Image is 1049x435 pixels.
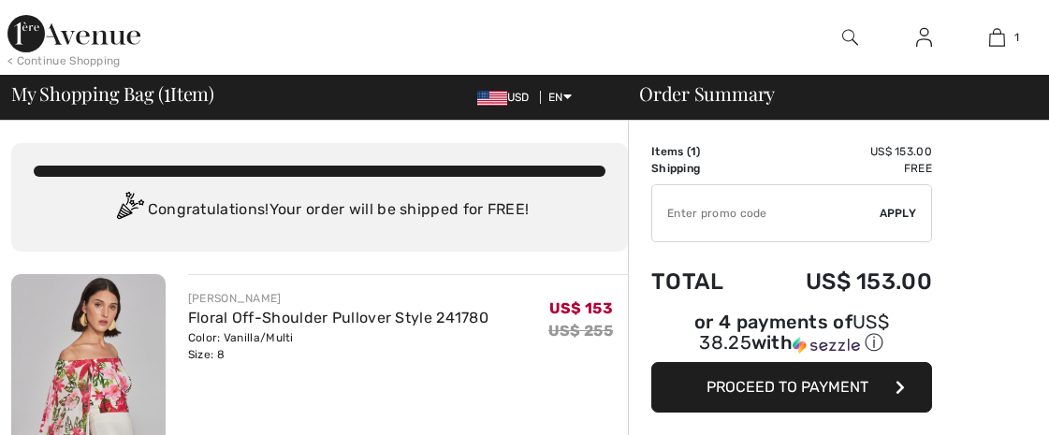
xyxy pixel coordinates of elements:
[651,313,932,362] div: or 4 payments ofUS$ 38.25withSezzle Click to learn more about Sezzle
[188,290,488,307] div: [PERSON_NAME]
[651,143,753,160] td: Items ( )
[34,192,605,229] div: Congratulations! Your order will be shipped for FREE!
[793,337,860,354] img: Sezzle
[691,145,696,158] span: 1
[962,26,1033,49] a: 1
[188,309,488,326] a: Floral Off-Shoulder Pullover Style 241780
[753,143,932,160] td: US$ 153.00
[477,91,507,106] img: US Dollar
[929,379,1030,426] iframe: Opens a widget where you can find more information
[164,80,170,104] span: 1
[651,313,932,355] div: or 4 payments of with
[842,26,858,49] img: search the website
[753,160,932,177] td: Free
[699,311,889,354] span: US$ 38.25
[617,84,1038,103] div: Order Summary
[549,299,613,317] span: US$ 153
[548,322,613,340] s: US$ 255
[901,26,947,50] a: Sign In
[651,362,932,413] button: Proceed to Payment
[753,250,932,313] td: US$ 153.00
[652,185,880,241] input: Promo code
[11,84,214,103] span: My Shopping Bag ( Item)
[7,52,121,69] div: < Continue Shopping
[548,91,572,104] span: EN
[707,378,868,396] span: Proceed to Payment
[916,26,932,49] img: My Info
[651,160,753,177] td: Shipping
[651,250,753,313] td: Total
[7,15,140,52] img: 1ère Avenue
[1014,29,1019,46] span: 1
[110,192,148,229] img: Congratulation2.svg
[989,26,1005,49] img: My Bag
[477,91,537,104] span: USD
[880,205,917,222] span: Apply
[188,329,488,363] div: Color: Vanilla/Multi Size: 8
